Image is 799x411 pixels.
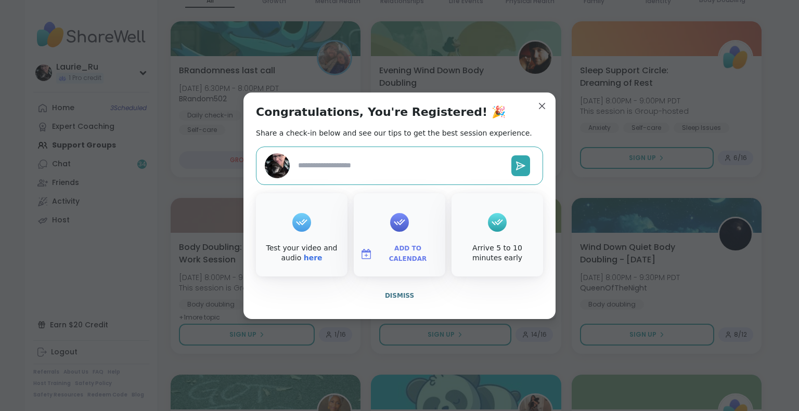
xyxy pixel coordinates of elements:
[360,248,372,260] img: ShareWell Logomark
[258,243,345,263] div: Test your video and audio
[377,244,439,264] span: Add to Calendar
[256,285,543,307] button: Dismiss
[304,254,323,262] a: here
[385,292,414,299] span: Dismiss
[356,243,443,265] button: Add to Calendar
[256,128,532,138] h2: Share a check-in below and see our tips to get the best session experience.
[265,153,290,178] img: Laurie_Ru
[454,243,541,263] div: Arrive 5 to 10 minutes early
[256,105,506,120] h1: Congratulations, You're Registered! 🎉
